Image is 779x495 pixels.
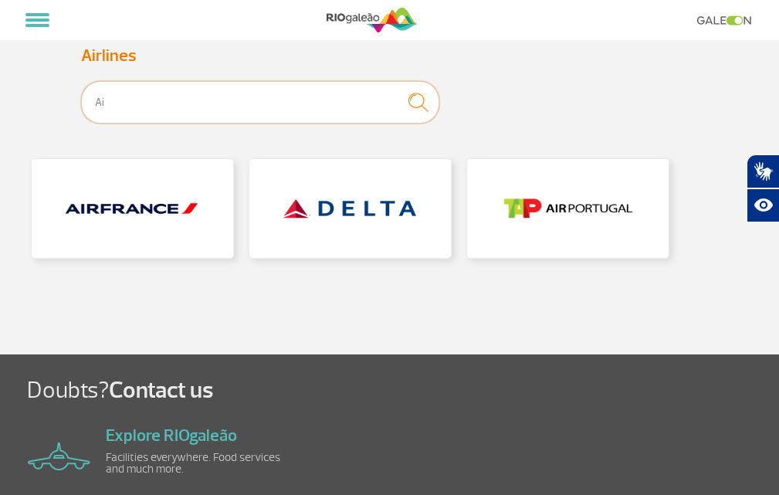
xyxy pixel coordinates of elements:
img: airplane icon [28,442,90,470]
input: Enter your search [81,81,439,124]
p: Facilities everywhere. Food services and much more. [106,452,283,475]
h3: Airlines [81,46,699,66]
a: Explore RIOgaleão [106,425,237,446]
h1: Doubts? [27,376,779,405]
button: Abrir recursos assistivos. [747,188,779,222]
button: Abrir tradutor de língua de sinais. [747,154,779,188]
span: Contact us [109,375,213,405]
div: Plugin de acessibilidade da Hand Talk. [747,154,779,222]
